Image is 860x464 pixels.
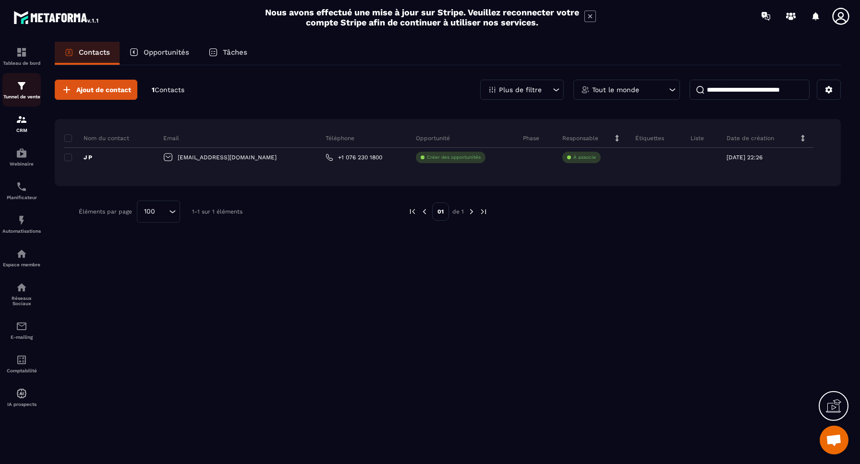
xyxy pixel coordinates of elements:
div: Search for option [137,201,180,223]
img: formation [16,80,27,92]
a: formationformationTableau de bord [2,39,41,73]
a: formationformationCRM [2,107,41,140]
img: formation [16,114,27,125]
a: formationformationTunnel de vente [2,73,41,107]
p: CRM [2,128,41,133]
img: social-network [16,282,27,293]
a: +1 076 230 1800 [326,154,382,161]
button: Ajout de contact [55,80,137,100]
a: social-networksocial-networkRéseaux Sociaux [2,274,41,313]
p: Étiquettes [635,134,664,142]
p: Email [163,134,179,142]
p: Liste [690,134,704,142]
a: automationsautomationsEspace membre [2,241,41,274]
img: accountant [16,354,27,366]
p: Opportunité [416,134,450,142]
img: automations [16,214,27,226]
p: Espace membre [2,262,41,267]
span: 100 [141,206,158,217]
img: next [479,207,488,216]
img: automations [16,248,27,260]
h2: Nous avons effectué une mise à jour sur Stripe. Veuillez reconnecter votre compte Stripe afin de ... [265,7,580,27]
p: Tout le monde [592,86,639,93]
p: Tâches [223,48,247,57]
p: Planificateur [2,195,41,200]
p: IA prospects [2,402,41,407]
p: Nom du contact [64,134,129,142]
img: automations [16,388,27,399]
p: Créer des opportunités [427,154,481,161]
p: Tableau de bord [2,60,41,66]
a: accountantaccountantComptabilité [2,347,41,381]
p: Réseaux Sociaux [2,296,41,306]
p: 1-1 sur 1 éléments [192,208,242,215]
a: Contacts [55,42,120,65]
img: next [467,207,476,216]
p: À associe [573,154,596,161]
img: formation [16,47,27,58]
p: Phase [523,134,539,142]
a: Ouvrir le chat [820,426,848,454]
a: automationsautomationsAutomatisations [2,207,41,241]
p: J P [64,154,92,161]
img: automations [16,147,27,159]
p: Comptabilité [2,368,41,373]
img: prev [420,207,429,216]
p: Contacts [79,48,110,57]
p: [DATE] 22:26 [727,154,763,161]
p: de 1 [452,208,464,215]
a: emailemailE-mailing [2,313,41,347]
p: Opportunités [144,48,189,57]
a: schedulerschedulerPlanificateur [2,174,41,207]
a: Tâches [199,42,257,65]
p: E-mailing [2,334,41,340]
p: Éléments par page [79,208,132,215]
p: Téléphone [326,134,354,142]
p: Date de création [727,134,774,142]
span: Ajout de contact [76,85,131,95]
p: Responsable [562,134,598,142]
img: email [16,321,27,332]
input: Search for option [158,206,167,217]
a: automationsautomationsWebinaire [2,140,41,174]
p: 01 [432,202,449,221]
p: Tunnel de vente [2,94,41,99]
a: Opportunités [120,42,199,65]
img: prev [408,207,417,216]
img: logo [13,9,100,26]
p: Webinaire [2,161,41,167]
img: scheduler [16,181,27,192]
p: Automatisations [2,228,41,234]
p: 1 [152,85,184,95]
span: Contacts [155,86,184,94]
p: Plus de filtre [499,86,542,93]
